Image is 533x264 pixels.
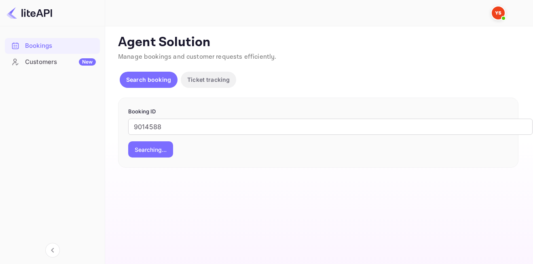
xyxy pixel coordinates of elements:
[118,34,518,51] p: Agent Solution
[5,54,100,69] a: CustomersNew
[25,57,96,67] div: Customers
[128,119,533,135] input: Enter Booking ID (e.g., 63782194)
[126,75,171,84] p: Search booking
[128,108,508,116] p: Booking ID
[5,54,100,70] div: CustomersNew
[187,75,230,84] p: Ticket tracking
[118,53,277,61] span: Manage bookings and customer requests efficiently.
[5,38,100,53] a: Bookings
[6,6,52,19] img: LiteAPI logo
[128,141,173,158] button: Searching...
[79,58,96,66] div: New
[25,41,96,51] div: Bookings
[5,38,100,54] div: Bookings
[45,243,60,258] button: Collapse navigation
[492,6,505,19] img: Yandex Support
